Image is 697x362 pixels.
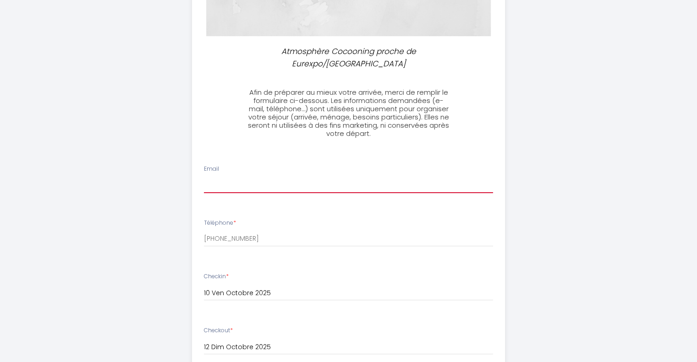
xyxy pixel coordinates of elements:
[204,326,233,335] label: Checkout
[247,88,450,138] h3: Afin de préparer au mieux votre arrivée, merci de remplir le formulaire ci-dessous. Les informati...
[204,272,229,281] label: Checkin
[204,165,219,173] label: Email
[204,219,236,227] label: Téléphone
[251,45,447,70] p: Atmosphère Cocooning proche de Eurexpo/[GEOGRAPHIC_DATA]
